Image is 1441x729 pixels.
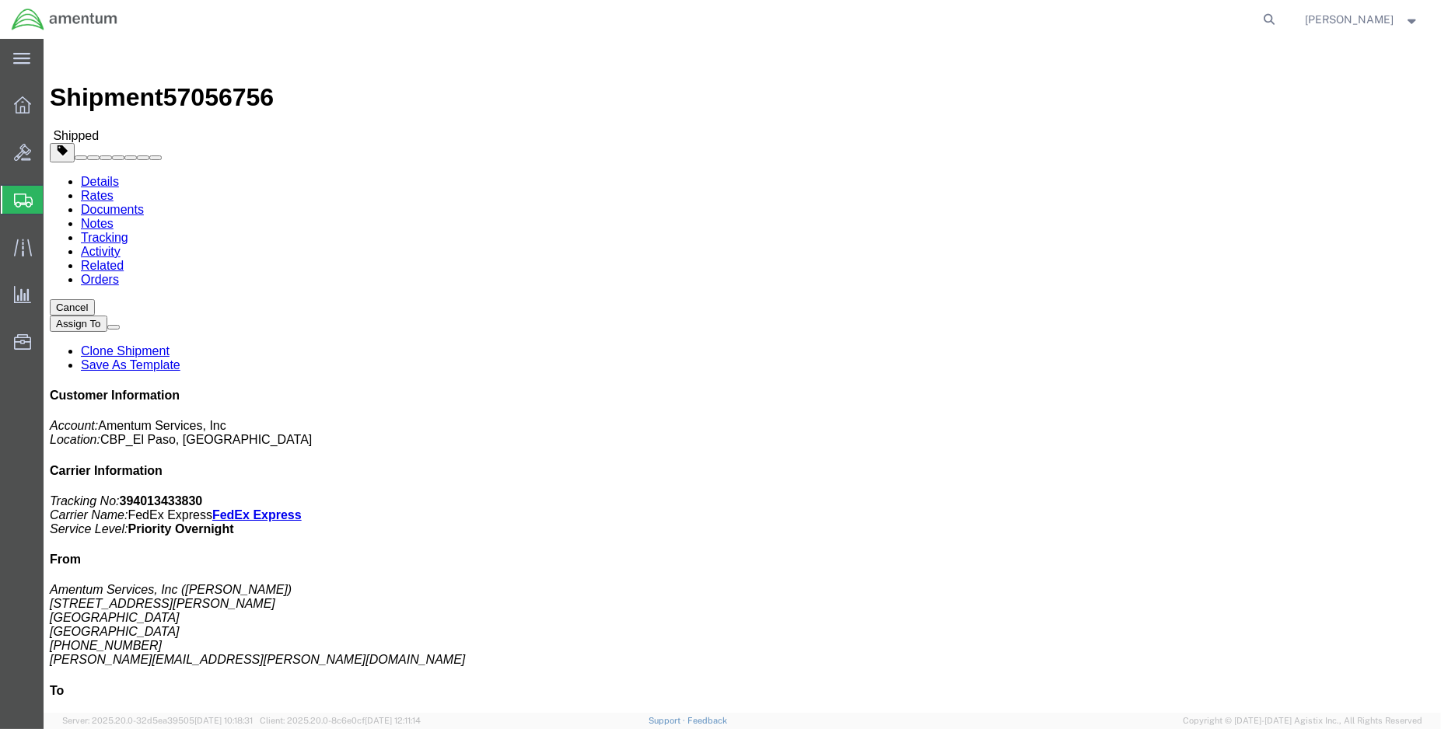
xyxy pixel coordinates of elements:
[365,716,421,725] span: [DATE] 12:11:14
[649,716,687,725] a: Support
[687,716,727,725] a: Feedback
[11,8,118,31] img: logo
[1305,10,1420,29] button: [PERSON_NAME]
[44,39,1441,713] iframe: FS Legacy Container
[62,716,253,725] span: Server: 2025.20.0-32d5ea39505
[1183,714,1422,727] span: Copyright © [DATE]-[DATE] Agistix Inc., All Rights Reserved
[1306,11,1394,28] span: Brian Marquez
[260,716,421,725] span: Client: 2025.20.0-8c6e0cf
[194,716,253,725] span: [DATE] 10:18:31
